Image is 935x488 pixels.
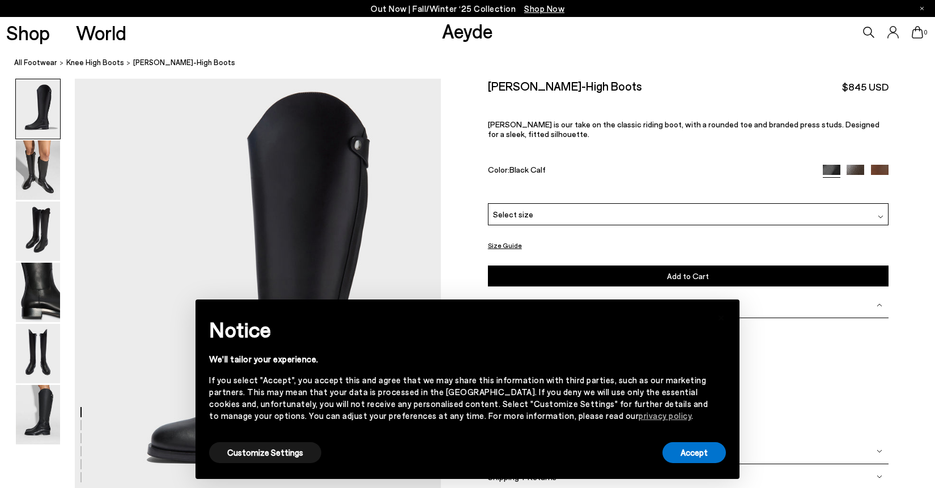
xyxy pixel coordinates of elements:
[6,23,50,42] a: Shop
[524,3,564,14] span: Navigate to /collections/new-in
[66,58,124,67] span: knee high boots
[209,353,708,365] div: We'll tailor your experience.
[877,474,882,480] img: svg%3E
[133,57,235,69] span: [PERSON_NAME]-High Boots
[639,410,691,421] a: privacy policy
[923,29,929,36] span: 0
[878,214,883,220] img: svg%3E
[509,165,546,174] span: Black Calf
[708,303,735,330] button: Close this notice
[14,48,935,79] nav: breadcrumb
[877,303,882,309] img: svg%3E
[488,238,522,252] button: Size Guide
[442,19,493,42] a: Aeyde
[14,57,57,69] a: All Footwear
[717,308,725,324] span: ×
[662,442,726,463] button: Accept
[209,374,708,422] div: If you select "Accept", you accept this and agree that we may share this information with third p...
[371,2,564,16] p: Out Now | Fall/Winter ‘25 Collection
[16,263,60,322] img: Hector Knee-High Boots - Image 4
[66,57,124,69] a: knee high boots
[488,120,889,139] p: [PERSON_NAME] is our take on the classic riding boot, with a rounded toe and branded press studs....
[493,209,533,221] span: Select size
[16,202,60,261] img: Hector Knee-High Boots - Image 3
[209,315,708,344] h2: Notice
[667,271,709,281] span: Add to Cart
[488,165,810,178] div: Color:
[488,79,642,93] h2: [PERSON_NAME]-High Boots
[16,385,60,444] img: Hector Knee-High Boots - Image 6
[488,266,889,286] button: Add to Cart
[16,79,60,139] img: Hector Knee-High Boots - Image 1
[76,23,126,42] a: World
[842,80,889,94] span: $845 USD
[16,324,60,383] img: Hector Knee-High Boots - Image 5
[209,442,321,463] button: Customize Settings
[912,26,923,38] a: 0
[16,140,60,200] img: Hector Knee-High Boots - Image 2
[877,448,882,454] img: svg%3E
